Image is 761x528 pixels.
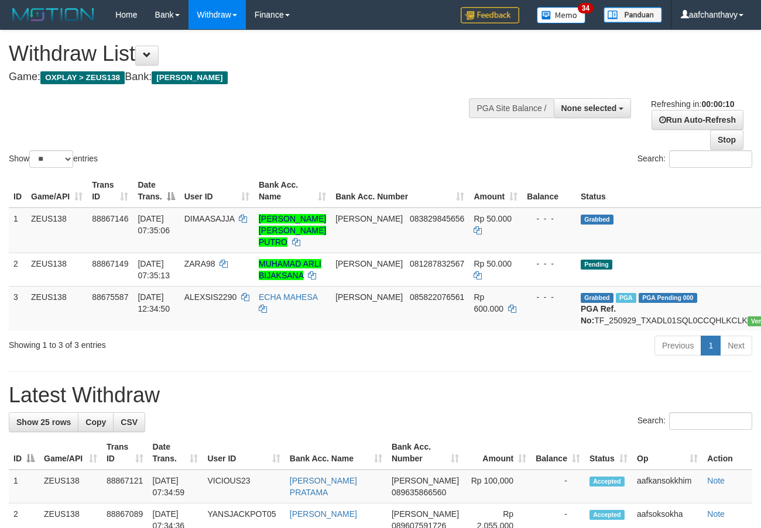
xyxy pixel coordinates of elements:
[184,259,215,268] span: ZARA98
[531,436,585,470] th: Balance: activate to sort column ascending
[410,214,464,223] span: Copy 083829845656 to clipboard
[148,470,203,503] td: [DATE] 07:34:59
[410,292,464,302] span: Copy 085822076561 to clipboard
[148,436,203,470] th: Date Trans.: activate to sort column ascending
[654,336,701,356] a: Previous
[581,215,613,225] span: Grabbed
[113,412,145,432] a: CSV
[102,470,148,503] td: 88867121
[259,214,326,247] a: [PERSON_NAME] [PERSON_NAME] PUTRO
[527,213,571,225] div: - - -
[285,436,387,470] th: Bank Acc. Name: activate to sort column ascending
[639,293,697,303] span: PGA Pending
[581,293,613,303] span: Grabbed
[554,98,632,118] button: None selected
[290,476,357,497] a: [PERSON_NAME] PRATAMA
[335,259,403,268] span: [PERSON_NAME]
[138,259,170,280] span: [DATE] 07:35:13
[92,214,128,223] span: 88867146
[335,214,403,223] span: [PERSON_NAME]
[527,291,571,303] div: - - -
[9,253,26,286] td: 2
[578,3,594,13] span: 34
[85,417,106,427] span: Copy
[410,259,464,268] span: Copy 081287832567 to clipboard
[461,7,519,23] img: Feedback.jpg
[616,293,636,303] span: Marked by aafpengsreynich
[469,174,522,208] th: Amount: activate to sort column ascending
[669,412,752,430] input: Search:
[707,476,725,485] a: Note
[9,286,26,331] td: 3
[474,259,512,268] span: Rp 50.000
[26,286,87,331] td: ZEUS138
[701,336,721,356] a: 1
[474,292,503,313] span: Rp 600.000
[720,336,752,356] a: Next
[474,214,512,223] span: Rp 50.000
[9,174,26,208] th: ID
[331,174,469,208] th: Bank Acc. Number: activate to sort column ascending
[701,99,734,109] strong: 00:00:10
[26,208,87,253] td: ZEUS138
[589,510,625,520] span: Accepted
[632,470,702,503] td: aafkansokkhim
[464,470,531,503] td: Rp 100,000
[652,110,743,130] a: Run Auto-Refresh
[39,470,102,503] td: ZEUS138
[581,260,612,270] span: Pending
[669,150,752,168] input: Search:
[29,150,73,168] select: Showentries
[651,99,734,109] span: Refreshing in:
[78,412,114,432] a: Copy
[531,470,585,503] td: -
[290,509,357,519] a: [PERSON_NAME]
[387,436,464,470] th: Bank Acc. Number: activate to sort column ascending
[259,292,317,302] a: ECHA MAHESA
[527,258,571,270] div: - - -
[92,292,128,302] span: 88675587
[39,436,102,470] th: Game/API: activate to sort column ascending
[9,412,78,432] a: Show 25 rows
[464,436,531,470] th: Amount: activate to sort column ascending
[589,477,625,486] span: Accepted
[121,417,138,427] span: CSV
[203,470,284,503] td: VICIOUS23
[152,71,227,84] span: [PERSON_NAME]
[392,488,446,497] span: Copy 089635866560 to clipboard
[9,71,496,83] h4: Game: Bank:
[184,292,237,302] span: ALEXSIS2290
[133,174,179,208] th: Date Trans.: activate to sort column descending
[585,436,632,470] th: Status: activate to sort column ascending
[9,384,752,407] h1: Latest Withdraw
[604,7,662,23] img: panduan.png
[9,208,26,253] td: 1
[102,436,148,470] th: Trans ID: activate to sort column ascending
[180,174,254,208] th: User ID: activate to sort column ascending
[392,476,459,485] span: [PERSON_NAME]
[637,150,752,168] label: Search:
[710,130,743,150] a: Stop
[26,174,87,208] th: Game/API: activate to sort column ascending
[87,174,133,208] th: Trans ID: activate to sort column ascending
[138,292,170,313] span: [DATE] 12:34:50
[561,103,617,113] span: None selected
[392,509,459,519] span: [PERSON_NAME]
[632,436,702,470] th: Op: activate to sort column ascending
[92,259,128,268] span: 88867149
[9,6,98,23] img: MOTION_logo.png
[581,304,616,325] b: PGA Ref. No:
[9,150,98,168] label: Show entries
[138,214,170,235] span: [DATE] 07:35:06
[9,436,39,470] th: ID: activate to sort column descending
[335,292,403,302] span: [PERSON_NAME]
[254,174,331,208] th: Bank Acc. Name: activate to sort column ascending
[469,98,553,118] div: PGA Site Balance /
[40,71,125,84] span: OXPLAY > ZEUS138
[203,436,284,470] th: User ID: activate to sort column ascending
[537,7,586,23] img: Button%20Memo.svg
[184,214,235,223] span: DIMAASAJJA
[702,436,752,470] th: Action
[707,509,725,519] a: Note
[522,174,576,208] th: Balance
